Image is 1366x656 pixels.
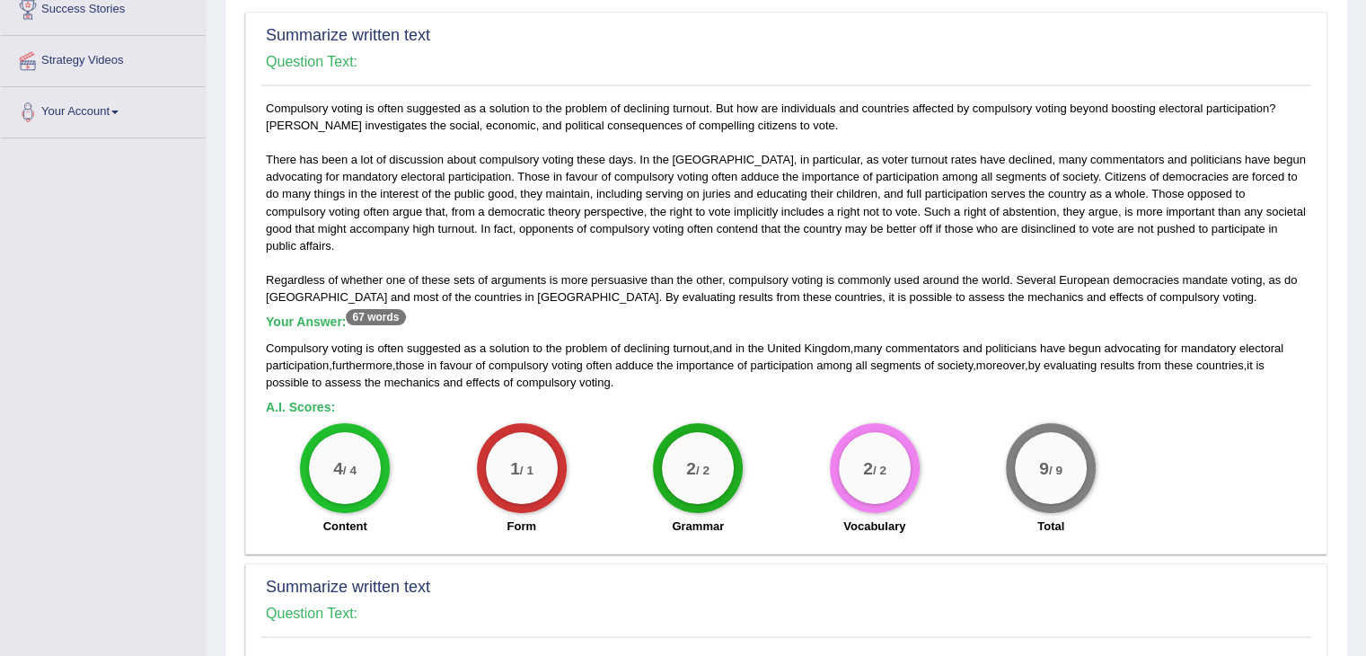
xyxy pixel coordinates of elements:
[816,359,852,372] span: among
[1037,518,1064,535] label: Total
[615,359,654,372] span: adduce
[384,376,440,389] span: mechanics
[266,579,1307,597] h2: Summarize written text
[365,376,381,389] span: the
[1049,463,1062,476] small: / 9
[266,315,406,329] b: Your Answer:
[1028,359,1041,372] span: by
[440,359,472,372] span: favour
[266,606,1307,622] h4: Question Text:
[533,341,542,355] span: to
[736,341,745,355] span: in
[261,100,1311,545] div: Compulsory voting is often suggested as a solution to the problem of declining turnout. But how a...
[476,359,486,372] span: of
[1,87,206,132] a: Your Account
[333,458,343,478] big: 4
[266,54,1307,70] h4: Question Text:
[332,359,392,372] span: furthermore
[507,518,537,535] label: Form
[1196,359,1244,372] span: countries
[520,463,533,476] small: / 1
[767,341,801,355] span: United
[1138,359,1161,372] span: from
[863,458,873,478] big: 2
[985,341,1036,355] span: politicians
[750,359,813,372] span: participation
[546,341,562,355] span: the
[853,341,882,355] span: many
[1,36,206,81] a: Strategy Videos
[1100,359,1134,372] span: results
[331,341,363,355] span: voting
[737,359,747,372] span: of
[924,359,934,372] span: of
[657,359,673,372] span: the
[843,518,905,535] label: Vocabulary
[266,359,329,372] span: participation
[551,359,583,372] span: voting
[480,341,486,355] span: a
[516,376,576,389] span: compulsory
[323,518,367,535] label: Content
[266,27,1307,45] h2: Summarize written text
[686,458,696,478] big: 2
[1104,341,1160,355] span: advocating
[673,341,709,355] span: turnout
[676,359,734,372] span: importance
[696,463,709,476] small: / 2
[611,341,621,355] span: of
[1040,341,1065,355] span: have
[565,341,607,355] span: problem
[623,341,669,355] span: declining
[886,341,959,355] span: commentators
[748,341,764,355] span: the
[938,359,974,372] span: society
[266,400,335,414] b: A.I. Scores:
[1039,458,1049,478] big: 9
[963,341,983,355] span: and
[1256,359,1264,372] span: is
[804,341,850,355] span: Kingdom
[489,359,548,372] span: compulsory
[396,359,425,372] span: those
[712,341,732,355] span: and
[466,376,500,389] span: effects
[503,376,513,389] span: of
[464,341,477,355] span: as
[489,341,530,355] span: solution
[443,376,463,389] span: and
[266,376,309,389] span: possible
[870,359,921,372] span: segments
[1044,359,1097,372] span: evaluating
[510,458,520,478] big: 1
[312,376,322,389] span: to
[586,359,612,372] span: often
[427,359,436,372] span: in
[1164,359,1193,372] span: these
[873,463,886,476] small: / 2
[1247,359,1253,372] span: it
[672,518,724,535] label: Grammar
[407,341,461,355] span: suggested
[346,309,405,325] sup: 67 words
[855,359,867,372] span: all
[1164,341,1177,355] span: for
[579,376,611,389] span: voting
[266,340,1307,391] div: , , , , , , , .
[366,341,374,355] span: is
[1181,341,1236,355] span: mandatory
[1239,341,1283,355] span: electoral
[325,376,361,389] span: assess
[343,463,357,476] small: / 4
[377,341,403,355] span: often
[976,359,1025,372] span: moreover
[266,341,328,355] span: Compulsory
[1069,341,1101,355] span: begun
